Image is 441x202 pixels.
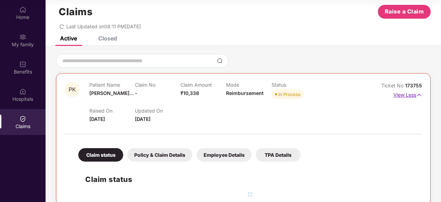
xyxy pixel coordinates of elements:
div: Policy & Claim Details [127,148,192,162]
h1: Claims [59,6,92,18]
img: svg+xml;base64,PHN2ZyB4bWxucz0iaHR0cDovL3d3dy53My5vcmcvMjAwMC9zdmciIHdpZHRoPSIxNyIgaGVpZ2h0PSIxNy... [416,91,422,99]
img: svg+xml;base64,PHN2ZyBpZD0iQmVuZWZpdHMiIHhtbG5zPSJodHRwOi8vd3d3LnczLm9yZy8yMDAwL3N2ZyIgd2lkdGg9Ij... [19,61,26,68]
p: Mode [226,82,272,88]
img: svg+xml;base64,PHN2ZyB3aWR0aD0iMjAiIGhlaWdodD0iMjAiIHZpZXdCb3g9IjAgMCAyMCAyMCIgZmlsbD0ibm9uZSIgeG... [19,33,26,40]
span: PK [69,87,76,93]
div: Closed [98,35,117,42]
div: Claim status [78,148,123,162]
p: Status [272,82,317,88]
img: svg+xml;base64,PHN2ZyBpZD0iQ2xhaW0iIHhtbG5zPSJodHRwOi8vd3d3LnczLm9yZy8yMDAwL3N2ZyIgd2lkdGg9IjIwIi... [19,115,26,122]
span: Ticket No [381,83,405,88]
span: redo [59,23,64,29]
span: Raise a Claim [385,7,424,16]
img: svg+xml;base64,PHN2ZyBpZD0iSG9zcGl0YWxzIiB4bWxucz0iaHR0cDovL3d3dy53My5vcmcvMjAwMC9zdmciIHdpZHRoPS... [19,88,26,95]
img: svg+xml;base64,PHN2ZyBpZD0iU2VhcmNoLTMyeDMyIiB4bWxucz0iaHR0cDovL3d3dy53My5vcmcvMjAwMC9zdmciIHdpZH... [217,58,223,64]
button: Raise a Claim [378,5,431,19]
p: Claim Amount [180,82,226,88]
p: Raised On [89,108,135,114]
img: svg+xml;base64,PHN2ZyBpZD0iSG9tZSIgeG1sbnM9Imh0dHA6Ly93d3cudzMub3JnLzIwMDAvc3ZnIiB3aWR0aD0iMjAiIG... [19,6,26,13]
p: Claim No [135,82,180,88]
div: In Process [278,91,301,98]
div: TPA Details [256,148,301,162]
span: ₹10,338 [180,90,199,96]
span: Reimbursement [226,90,264,96]
div: Employee Details [197,148,252,162]
div: Active [60,35,77,42]
span: [DATE] [89,116,105,122]
span: [DATE] [135,116,150,122]
span: - [135,90,137,96]
p: View Less [393,89,422,99]
span: Last Updated on 08:11 PM[DATE] [66,23,141,29]
h2: Claim status [85,174,415,185]
p: Patient Name [89,82,135,88]
p: Updated On [135,108,180,114]
span: 173755 [405,83,422,88]
span: [PERSON_NAME]... [89,90,134,96]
